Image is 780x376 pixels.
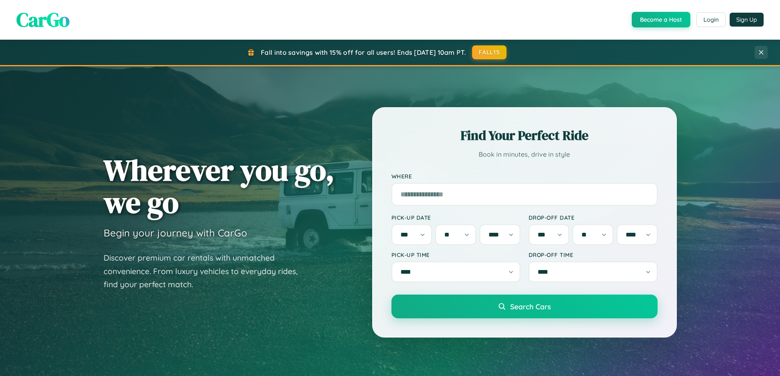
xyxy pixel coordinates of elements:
label: Where [391,173,658,180]
p: Book in minutes, drive in style [391,149,658,160]
button: Sign Up [730,13,764,27]
label: Drop-off Date [529,214,658,221]
span: Search Cars [510,302,551,311]
button: Login [696,12,726,27]
p: Discover premium car rentals with unmatched convenience. From luxury vehicles to everyday rides, ... [104,251,308,291]
span: Fall into savings with 15% off for all users! Ends [DATE] 10am PT. [261,48,466,56]
span: CarGo [16,6,70,33]
button: FALL15 [472,45,506,59]
label: Drop-off Time [529,251,658,258]
label: Pick-up Date [391,214,520,221]
h3: Begin your journey with CarGo [104,227,247,239]
h1: Wherever you go, we go [104,154,335,218]
button: Search Cars [391,295,658,318]
label: Pick-up Time [391,251,520,258]
button: Become a Host [632,12,690,27]
h2: Find Your Perfect Ride [391,126,658,144]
